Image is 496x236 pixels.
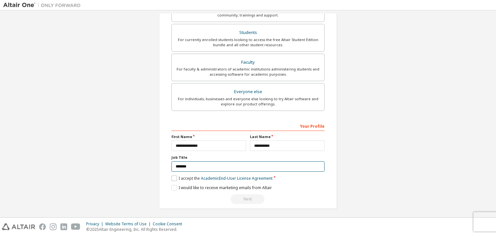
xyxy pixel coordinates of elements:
[86,227,186,232] p: © 2025 Altair Engineering, Inc. All Rights Reserved.
[171,185,272,190] label: I would like to receive marketing emails from Altair
[2,223,35,230] img: altair_logo.svg
[171,194,325,204] div: Read and acccept EULA to continue
[176,37,320,48] div: For currently enrolled students looking to access the free Altair Student Edition bundle and all ...
[39,223,46,230] img: facebook.svg
[105,221,153,227] div: Website Terms of Use
[176,67,320,77] div: For faculty & administrators of academic institutions administering students and accessing softwa...
[176,87,320,96] div: Everyone else
[171,176,273,181] label: I accept the
[50,223,57,230] img: instagram.svg
[250,134,325,139] label: Last Name
[171,134,246,139] label: First Name
[3,2,84,8] img: Altair One
[201,176,273,181] a: Academic End-User License Agreement
[153,221,186,227] div: Cookie Consent
[71,223,80,230] img: youtube.svg
[60,223,67,230] img: linkedin.svg
[171,155,325,160] label: Job Title
[176,28,320,37] div: Students
[176,96,320,107] div: For individuals, businesses and everyone else looking to try Altair software and explore our prod...
[86,221,105,227] div: Privacy
[176,58,320,67] div: Faculty
[171,121,325,131] div: Your Profile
